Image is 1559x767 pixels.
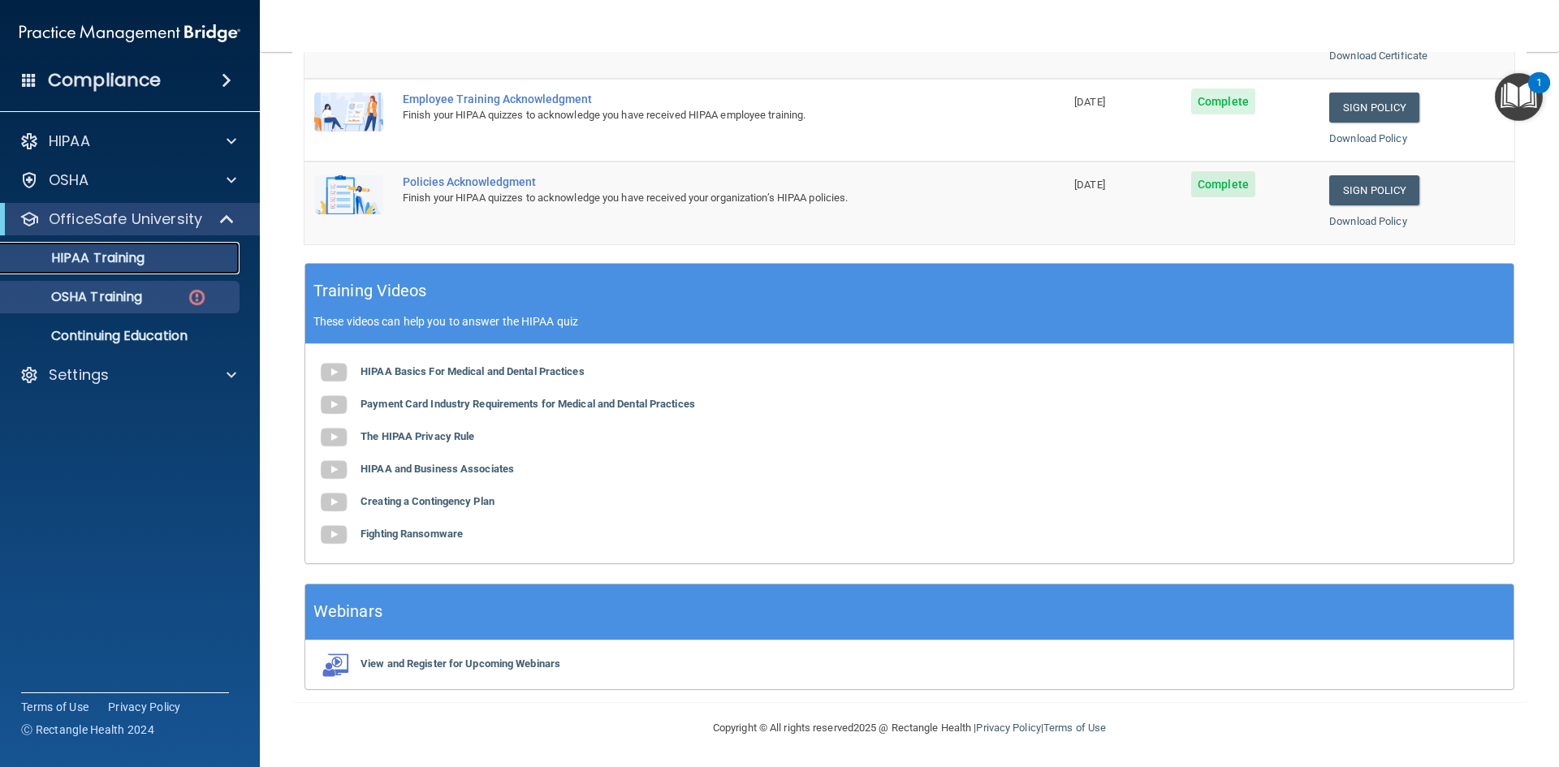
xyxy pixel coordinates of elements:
a: Download Certificate [1329,50,1427,62]
a: Terms of Use [21,699,89,715]
img: gray_youtube_icon.38fcd6cc.png [317,389,350,421]
p: These videos can help you to answer the HIPAA quiz [313,315,1505,328]
p: Continuing Education [11,328,232,344]
img: gray_youtube_icon.38fcd6cc.png [317,519,350,551]
span: Complete [1191,171,1255,197]
b: HIPAA and Business Associates [361,463,514,475]
img: gray_youtube_icon.38fcd6cc.png [317,421,350,454]
a: OfficeSafe University [19,209,235,229]
a: Terms of Use [1043,722,1106,734]
img: PMB logo [19,17,240,50]
span: [DATE] [1074,179,1105,191]
img: gray_youtube_icon.38fcd6cc.png [317,486,350,519]
p: Settings [49,365,109,385]
div: Finish your HIPAA quizzes to acknowledge you have received HIPAA employee training. [403,106,983,125]
div: Policies Acknowledgment [403,175,983,188]
p: HIPAA Training [11,250,145,266]
img: danger-circle.6113f641.png [187,287,207,308]
a: OSHA [19,170,236,190]
b: Payment Card Industry Requirements for Medical and Dental Practices [361,398,695,410]
a: Privacy Policy [976,722,1040,734]
img: gray_youtube_icon.38fcd6cc.png [317,454,350,486]
span: Ⓒ Rectangle Health 2024 [21,722,154,738]
img: gray_youtube_icon.38fcd6cc.png [317,356,350,389]
b: HIPAA Basics For Medical and Dental Practices [361,365,585,377]
a: Sign Policy [1329,93,1419,123]
div: Copyright © All rights reserved 2025 @ Rectangle Health | | [613,702,1206,754]
b: Fighting Ransomware [361,528,463,540]
a: Sign Policy [1329,175,1419,205]
span: [DATE] [1074,96,1105,108]
p: OSHA [49,170,89,190]
b: Creating a Contingency Plan [361,495,494,507]
p: OSHA Training [11,289,142,305]
a: Download Policy [1329,215,1407,227]
b: View and Register for Upcoming Webinars [361,657,560,670]
h4: Compliance [48,69,161,92]
p: HIPAA [49,131,90,151]
a: Download Policy [1329,132,1407,144]
p: OfficeSafe University [49,209,202,229]
h5: Webinars [313,597,382,626]
span: Complete [1191,88,1255,114]
a: HIPAA [19,131,236,151]
b: The HIPAA Privacy Rule [361,430,474,442]
a: Privacy Policy [108,699,181,715]
div: 1 [1536,83,1542,104]
a: Settings [19,365,236,385]
h5: Training Videos [313,277,427,305]
img: webinarIcon.c7ebbf15.png [317,653,350,677]
div: Finish your HIPAA quizzes to acknowledge you have received your organization’s HIPAA policies. [403,188,983,208]
button: Open Resource Center, 1 new notification [1495,73,1543,121]
div: Employee Training Acknowledgment [403,93,983,106]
